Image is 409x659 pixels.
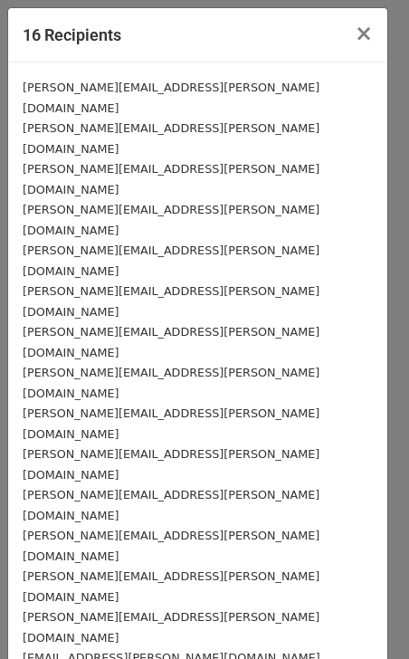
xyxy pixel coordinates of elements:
[355,21,373,46] span: ×
[23,325,319,359] small: [PERSON_NAME][EMAIL_ADDRESS][PERSON_NAME][DOMAIN_NAME]
[23,366,319,400] small: [PERSON_NAME][EMAIL_ADDRESS][PERSON_NAME][DOMAIN_NAME]
[340,8,387,59] button: Close
[23,81,319,115] small: [PERSON_NAME][EMAIL_ADDRESS][PERSON_NAME][DOMAIN_NAME]
[23,284,319,319] small: [PERSON_NAME][EMAIL_ADDRESS][PERSON_NAME][DOMAIN_NAME]
[23,406,319,441] small: [PERSON_NAME][EMAIL_ADDRESS][PERSON_NAME][DOMAIN_NAME]
[23,529,319,563] small: [PERSON_NAME][EMAIL_ADDRESS][PERSON_NAME][DOMAIN_NAME]
[23,121,319,156] small: [PERSON_NAME][EMAIL_ADDRESS][PERSON_NAME][DOMAIN_NAME]
[23,203,319,237] small: [PERSON_NAME][EMAIL_ADDRESS][PERSON_NAME][DOMAIN_NAME]
[23,610,319,645] small: [PERSON_NAME][EMAIL_ADDRESS][PERSON_NAME][DOMAIN_NAME]
[23,162,319,196] small: [PERSON_NAME][EMAIL_ADDRESS][PERSON_NAME][DOMAIN_NAME]
[23,244,319,278] small: [PERSON_NAME][EMAIL_ADDRESS][PERSON_NAME][DOMAIN_NAME]
[23,569,319,604] small: [PERSON_NAME][EMAIL_ADDRESS][PERSON_NAME][DOMAIN_NAME]
[23,447,319,482] small: [PERSON_NAME][EMAIL_ADDRESS][PERSON_NAME][DOMAIN_NAME]
[319,572,409,659] iframe: Chat Widget
[23,488,319,522] small: [PERSON_NAME][EMAIL_ADDRESS][PERSON_NAME][DOMAIN_NAME]
[23,23,121,47] h5: 16 Recipients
